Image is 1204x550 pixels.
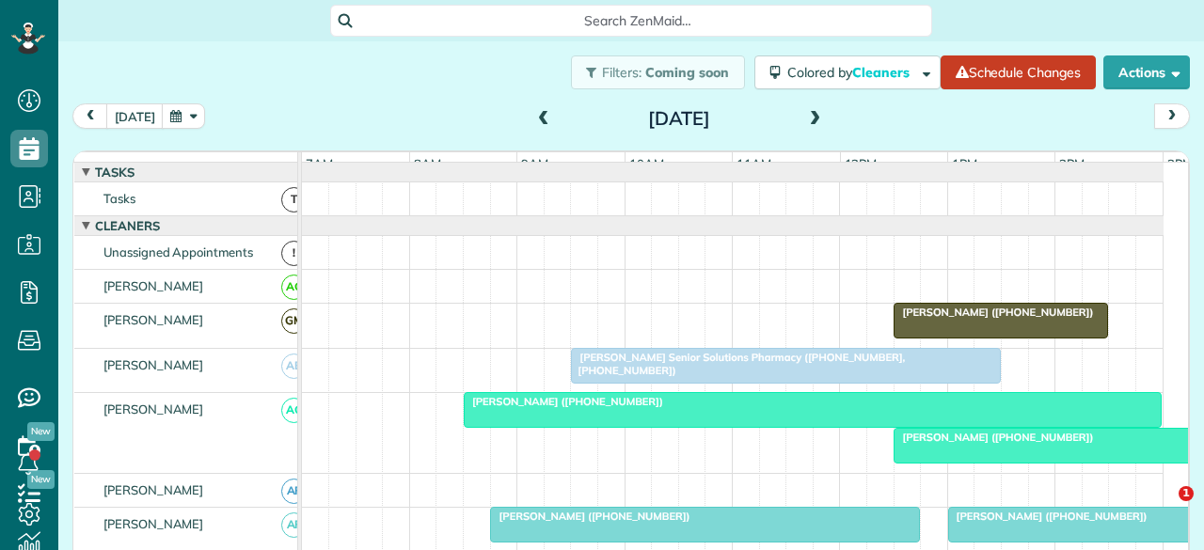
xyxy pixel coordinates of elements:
[91,218,164,233] span: Cleaners
[1164,156,1196,171] span: 3pm
[841,156,881,171] span: 12pm
[100,516,208,531] span: [PERSON_NAME]
[941,55,1096,89] a: Schedule Changes
[893,431,1094,444] span: [PERSON_NAME] ([PHONE_NUMBER])
[1055,156,1088,171] span: 2pm
[754,55,941,89] button: Colored byCleaners
[281,479,307,504] span: AF
[893,306,1094,319] span: [PERSON_NAME] ([PHONE_NUMBER])
[645,64,730,81] span: Coming soon
[489,510,690,523] span: [PERSON_NAME] ([PHONE_NUMBER])
[626,156,668,171] span: 10am
[281,187,307,212] span: T
[1140,486,1185,531] iframe: Intercom live chat
[947,510,1149,523] span: [PERSON_NAME] ([PHONE_NUMBER])
[1103,55,1190,89] button: Actions
[281,398,307,423] span: AC
[100,312,208,327] span: [PERSON_NAME]
[72,103,108,129] button: prev
[106,103,164,129] button: [DATE]
[281,275,307,300] span: AC
[1179,486,1194,501] span: 1
[100,401,208,416] span: [PERSON_NAME]
[281,241,307,266] span: !
[27,422,55,441] span: New
[100,278,208,293] span: [PERSON_NAME]
[281,354,307,379] span: AB
[602,64,642,81] span: Filters:
[91,165,138,180] span: Tasks
[1154,103,1190,129] button: next
[281,512,307,538] span: AF
[281,308,307,334] span: GM
[517,156,552,171] span: 9am
[100,357,208,372] span: [PERSON_NAME]
[570,351,905,377] span: [PERSON_NAME] Senior Solutions Pharmacy ([PHONE_NUMBER], [PHONE_NUMBER])
[100,191,139,206] span: Tasks
[948,156,981,171] span: 1pm
[787,64,916,81] span: Colored by
[562,108,797,129] h2: [DATE]
[733,156,775,171] span: 11am
[463,395,664,408] span: [PERSON_NAME] ([PHONE_NUMBER])
[852,64,912,81] span: Cleaners
[100,244,257,259] span: Unassigned Appointments
[302,156,337,171] span: 7am
[410,156,445,171] span: 8am
[100,482,208,497] span: [PERSON_NAME]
